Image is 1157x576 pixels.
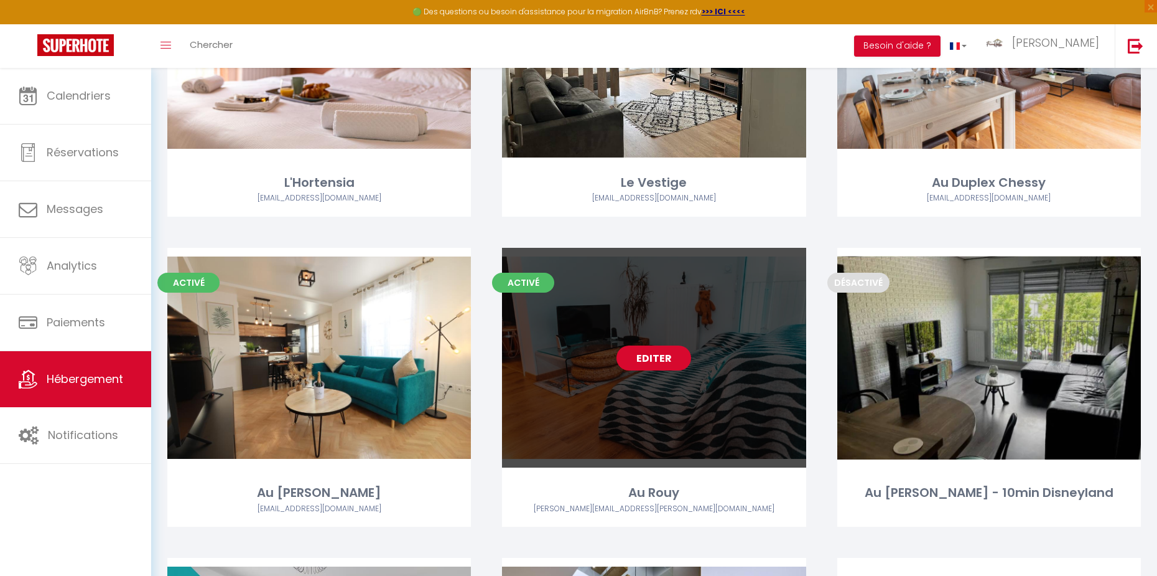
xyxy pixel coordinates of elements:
div: Au Rouy [502,483,806,503]
div: Airbnb [502,503,806,515]
div: Airbnb [167,503,471,515]
div: Airbnb [502,192,806,204]
div: Airbnb [167,192,471,204]
span: Activé [492,273,554,293]
span: Activé [157,273,220,293]
img: Super Booking [37,34,114,56]
div: Au [PERSON_NAME] [167,483,471,503]
div: Airbnb [837,192,1141,204]
div: L'Hortensia [167,173,471,192]
span: Paiements [47,314,105,330]
div: Le Vestige [502,173,806,192]
a: Editer [616,346,691,371]
span: Notifications [48,427,118,443]
span: Réservations [47,144,119,160]
img: ... [985,38,1004,49]
span: Messages [47,201,103,217]
a: >>> ICI <<<< [702,6,745,17]
span: Calendriers [47,88,111,103]
span: Désactivé [827,273,890,293]
div: Au [PERSON_NAME] - 10min Disneyland [837,483,1141,503]
span: Analytics [47,258,97,273]
div: Au Duplex Chessy [837,173,1141,192]
img: logout [1128,38,1143,54]
button: Besoin d'aide ? [854,35,941,57]
span: Hébergement [47,371,123,387]
span: [PERSON_NAME] [1012,35,1099,50]
a: ... [PERSON_NAME] [976,24,1115,68]
a: Chercher [180,24,242,68]
span: Chercher [190,38,233,51]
